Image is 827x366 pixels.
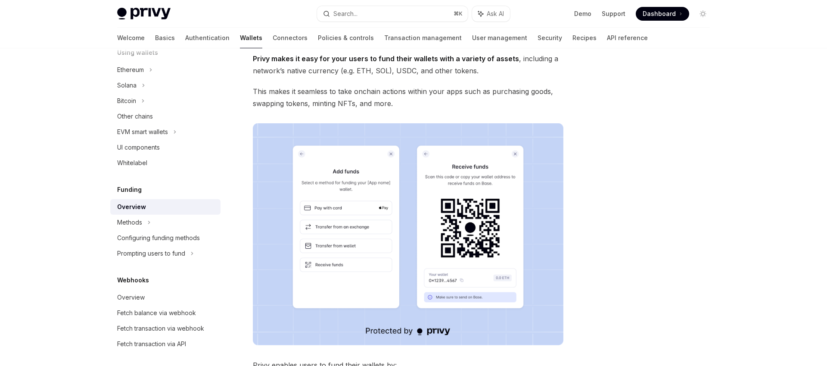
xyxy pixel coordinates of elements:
[117,202,146,212] div: Overview
[117,339,186,349] div: Fetch transaction via API
[117,111,153,122] div: Other chains
[117,233,200,243] div: Configuring funding methods
[110,336,221,352] a: Fetch transaction via API
[487,9,504,18] span: Ask AI
[472,6,510,22] button: Ask AI
[117,217,142,228] div: Methods
[318,28,374,48] a: Policies & controls
[454,10,463,17] span: ⌘ K
[110,230,221,246] a: Configuring funding methods
[110,140,221,155] a: UI components
[117,323,204,334] div: Fetch transaction via webhook
[607,28,648,48] a: API reference
[117,127,168,137] div: EVM smart wallets
[110,305,221,321] a: Fetch balance via webhook
[117,96,136,106] div: Bitcoin
[155,28,175,48] a: Basics
[110,155,221,171] a: Whitelabel
[117,158,147,168] div: Whitelabel
[110,290,221,305] a: Overview
[117,275,149,285] h5: Webhooks
[117,8,171,20] img: light logo
[117,185,142,195] h5: Funding
[117,292,145,303] div: Overview
[253,54,519,63] strong: Privy makes it easy for your users to fund their wallets with a variety of assets
[117,28,145,48] a: Welcome
[110,199,221,215] a: Overview
[602,9,625,18] a: Support
[574,9,591,18] a: Demo
[636,7,689,21] a: Dashboard
[384,28,462,48] a: Transaction management
[572,28,597,48] a: Recipes
[110,321,221,336] a: Fetch transaction via webhook
[185,28,230,48] a: Authentication
[253,53,563,77] span: , including a network’s native currency (e.g. ETH, SOL), USDC, and other tokens.
[253,85,563,109] span: This makes it seamless to take onchain actions within your apps such as purchasing goods, swappin...
[333,9,358,19] div: Search...
[117,248,185,259] div: Prompting users to fund
[317,6,468,22] button: Search...⌘K
[117,65,144,75] div: Ethereum
[273,28,308,48] a: Connectors
[696,7,710,21] button: Toggle dark mode
[253,123,563,345] img: images/Funding.png
[117,80,137,91] div: Solana
[117,308,196,318] div: Fetch balance via webhook
[110,109,221,124] a: Other chains
[643,9,676,18] span: Dashboard
[240,28,262,48] a: Wallets
[538,28,562,48] a: Security
[117,142,160,153] div: UI components
[472,28,527,48] a: User management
